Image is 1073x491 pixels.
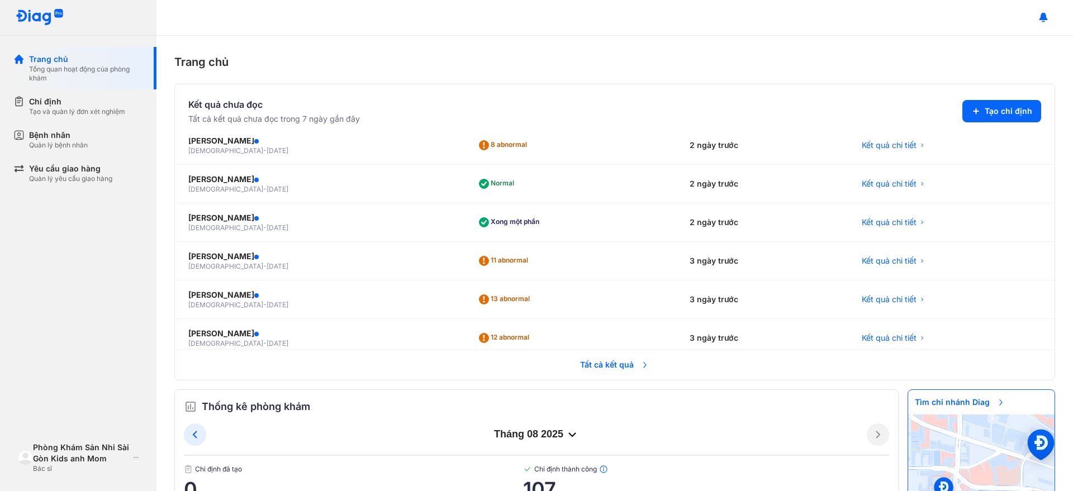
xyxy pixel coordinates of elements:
[523,465,889,474] span: Chỉ định thành công
[985,106,1032,117] span: Tạo chỉ định
[29,130,88,141] div: Bệnh nhân
[29,141,88,150] div: Quản lý bệnh nhân
[263,262,267,270] span: -
[29,107,125,116] div: Tạo và quản lý đơn xét nghiệm
[676,203,848,242] div: 2 ngày trước
[862,255,917,266] span: Kết quả chi tiết
[188,328,450,339] div: [PERSON_NAME]
[29,65,143,83] div: Tổng quan hoạt động của phòng khám
[188,251,450,262] div: [PERSON_NAME]
[477,290,534,308] div: 13 abnormal
[188,289,450,301] div: [PERSON_NAME]
[263,146,267,155] span: -
[188,98,360,111] div: Kết quả chưa đọc
[18,450,33,465] img: logo
[676,280,848,319] div: 3 ngày trước
[573,352,656,377] span: Tất cả kết quả
[862,140,917,151] span: Kết quả chi tiết
[188,212,450,223] div: [PERSON_NAME]
[202,399,310,414] span: Thống kê phòng khám
[267,223,288,232] span: [DATE]
[184,465,193,474] img: document.50c4cfd0.svg
[206,428,867,441] div: tháng 08 2025
[862,178,917,189] span: Kết quả chi tiết
[862,294,917,305] span: Kết quả chi tiết
[862,217,917,228] span: Kết quả chi tiết
[263,223,267,232] span: -
[477,175,519,193] div: Normal
[188,146,263,155] span: [DEMOGRAPHIC_DATA]
[188,301,263,309] span: [DEMOGRAPHIC_DATA]
[188,223,263,232] span: [DEMOGRAPHIC_DATA]
[33,464,129,473] div: Bác sĩ
[188,185,263,193] span: [DEMOGRAPHIC_DATA]
[263,301,267,309] span: -
[676,165,848,203] div: 2 ngày trước
[188,174,450,185] div: [PERSON_NAME]
[29,174,112,183] div: Quản lý yêu cầu giao hàng
[267,185,288,193] span: [DATE]
[908,390,1012,414] span: Tìm chi nhánh Diag
[188,135,450,146] div: [PERSON_NAME]
[16,9,64,26] img: logo
[29,163,112,174] div: Yêu cầu giao hàng
[33,442,129,464] div: Phòng Khám Sản Nhi Sài Gòn Kids anh Mom
[174,54,1055,70] div: Trang chủ
[676,319,848,357] div: 3 ngày trước
[29,96,125,107] div: Chỉ định
[267,339,288,347] span: [DATE]
[184,400,197,413] img: order.5a6da16c.svg
[267,301,288,309] span: [DATE]
[862,332,917,344] span: Kết quả chi tiết
[188,339,263,347] span: [DEMOGRAPHIC_DATA]
[477,329,534,347] div: 12 abnormal
[676,242,848,280] div: 3 ngày trước
[267,262,288,270] span: [DATE]
[477,136,531,154] div: 8 abnormal
[599,465,608,474] img: info.7e716105.svg
[477,213,544,231] div: Xong một phần
[188,262,263,270] span: [DEMOGRAPHIC_DATA]
[263,339,267,347] span: -
[962,100,1041,122] button: Tạo chỉ định
[477,252,533,270] div: 11 abnormal
[267,146,288,155] span: [DATE]
[29,54,143,65] div: Trang chủ
[676,126,848,165] div: 2 ngày trước
[184,465,523,474] span: Chỉ định đã tạo
[263,185,267,193] span: -
[523,465,532,474] img: checked-green.01cc79e0.svg
[188,113,360,125] div: Tất cả kết quả chưa đọc trong 7 ngày gần đây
